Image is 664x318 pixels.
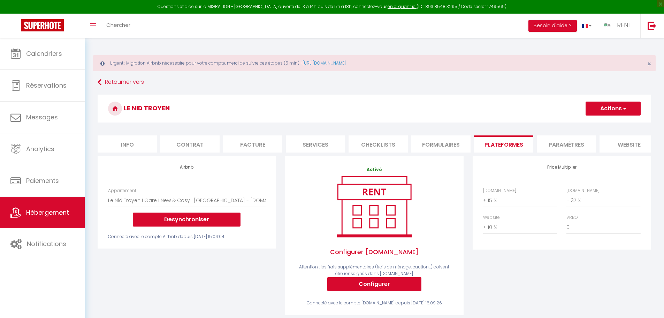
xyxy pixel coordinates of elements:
[26,145,54,153] span: Analytics
[566,214,578,221] label: VRBO
[327,277,421,291] button: Configurer
[566,187,600,194] label: [DOMAIN_NAME]
[388,3,417,9] a: en cliquant ici
[474,135,533,153] li: Plateformes
[223,135,282,153] li: Facture
[160,135,220,153] li: Contrat
[27,239,66,248] span: Notifications
[617,21,632,29] span: RENT
[101,14,136,38] a: Chercher
[647,59,651,68] span: ×
[647,61,651,67] button: Close
[600,135,659,153] li: website
[648,21,656,30] img: logout
[537,135,596,153] li: Paramètres
[26,208,69,217] span: Hébergement
[635,289,664,318] iframe: LiveChat chat widget
[483,187,516,194] label: [DOMAIN_NAME]
[597,14,640,38] a: ... RENT
[98,95,651,123] h3: LE NID TROYEN
[602,20,612,30] img: ...
[98,76,651,89] a: Retourner vers
[108,234,266,240] div: Connecté avec le compte Airbnb depuis [DATE] 15:04:04
[528,20,577,32] button: Besoin d'aide ?
[303,60,346,66] a: [URL][DOMAIN_NAME]
[586,102,641,116] button: Actions
[26,49,62,58] span: Calendriers
[411,135,471,153] li: Formulaires
[299,264,449,276] span: Attention : les frais supplémentaires (frais de ménage, caution...) doivent être renseignés dans ...
[483,165,641,170] h4: Price Multiplier
[286,135,345,153] li: Services
[93,55,656,71] div: Urgent : Migration Airbnb nécessaire pour votre compte, merci de suivre ces étapes (5 min) -
[26,81,67,90] span: Réservations
[296,240,453,264] span: Configurer [DOMAIN_NAME]
[483,214,500,221] label: Website
[108,187,136,194] label: Appartement
[133,213,241,227] button: Desynchroniser
[98,135,157,153] li: Info
[106,21,130,29] span: Chercher
[21,19,64,31] img: Super Booking
[330,173,419,240] img: rent.png
[108,165,266,170] h4: Airbnb
[296,300,453,306] div: Connecté avec le compte [DOMAIN_NAME] depuis [DATE] 16:09:26
[26,113,58,121] span: Messages
[296,167,453,173] p: Activé
[26,176,59,185] span: Paiements
[349,135,408,153] li: Checklists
